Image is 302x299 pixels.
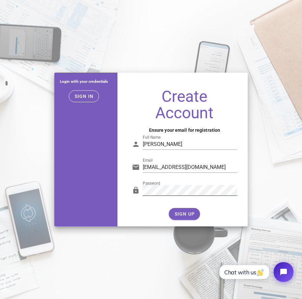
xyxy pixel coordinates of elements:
iframe: Tidio Chat [212,257,299,287]
label: Email [143,158,153,163]
button: Sign in [69,90,99,102]
label: Password [143,181,160,186]
button: SIGN UP [169,208,200,220]
span: Sign in [74,94,94,99]
label: Full Name [143,135,161,140]
h4: Ensure your email for registration [132,126,237,134]
h1: Create Account [132,88,237,121]
h5: Login with your credentials [60,78,108,85]
span: SIGN UP [174,211,195,217]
